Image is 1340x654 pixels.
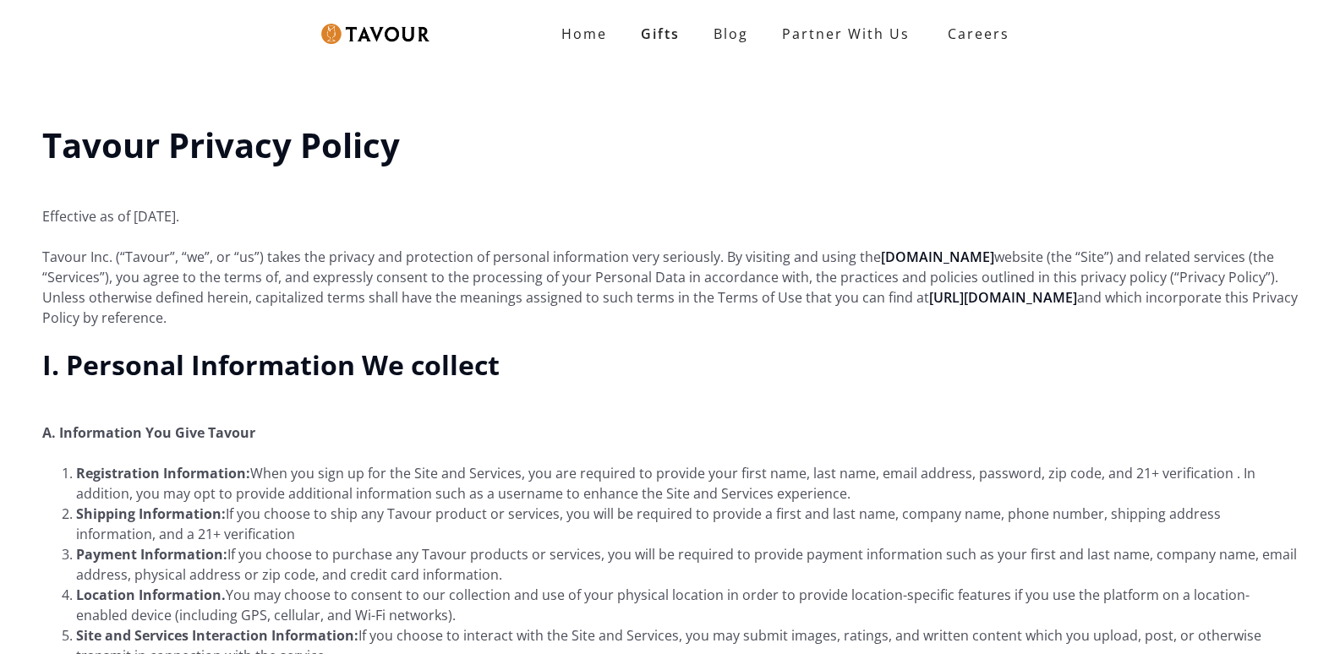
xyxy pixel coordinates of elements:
[624,17,697,51] a: Gifts
[697,17,765,51] a: Blog
[76,504,1298,544] li: If you choose to ship any Tavour product or services, you will be required to provide a first and...
[76,464,250,482] strong: Registration Information:
[948,17,1009,51] strong: Careers
[544,17,624,51] a: Home
[765,17,927,51] a: Partner With Us
[76,545,227,564] strong: Payment Information:
[929,288,1077,307] a: [URL][DOMAIN_NAME]
[927,10,1022,57] a: Careers
[76,626,358,645] strong: Site and Services Interaction Information:
[76,504,226,523] strong: Shipping Information:
[76,585,1298,625] li: You may choose to consent to our collection and use of your physical location in order to provide...
[42,423,255,442] strong: A. Information You Give Tavour
[76,586,226,604] strong: Location Information.
[76,544,1298,585] li: If you choose to purchase any Tavour products or services, you will be required to provide paymen...
[42,186,1298,226] p: Effective as of [DATE].
[42,247,1298,328] p: Tavour Inc. (“Tavour”, “we”, or “us”) takes the privacy and protection of personal information ve...
[42,346,500,383] strong: I. Personal Information We collect
[881,248,994,266] a: [DOMAIN_NAME]
[561,25,607,43] strong: Home
[42,122,400,168] strong: Tavour Privacy Policy
[76,463,1298,504] li: When you sign up for the Site and Services, you are required to provide your first name, last nam...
